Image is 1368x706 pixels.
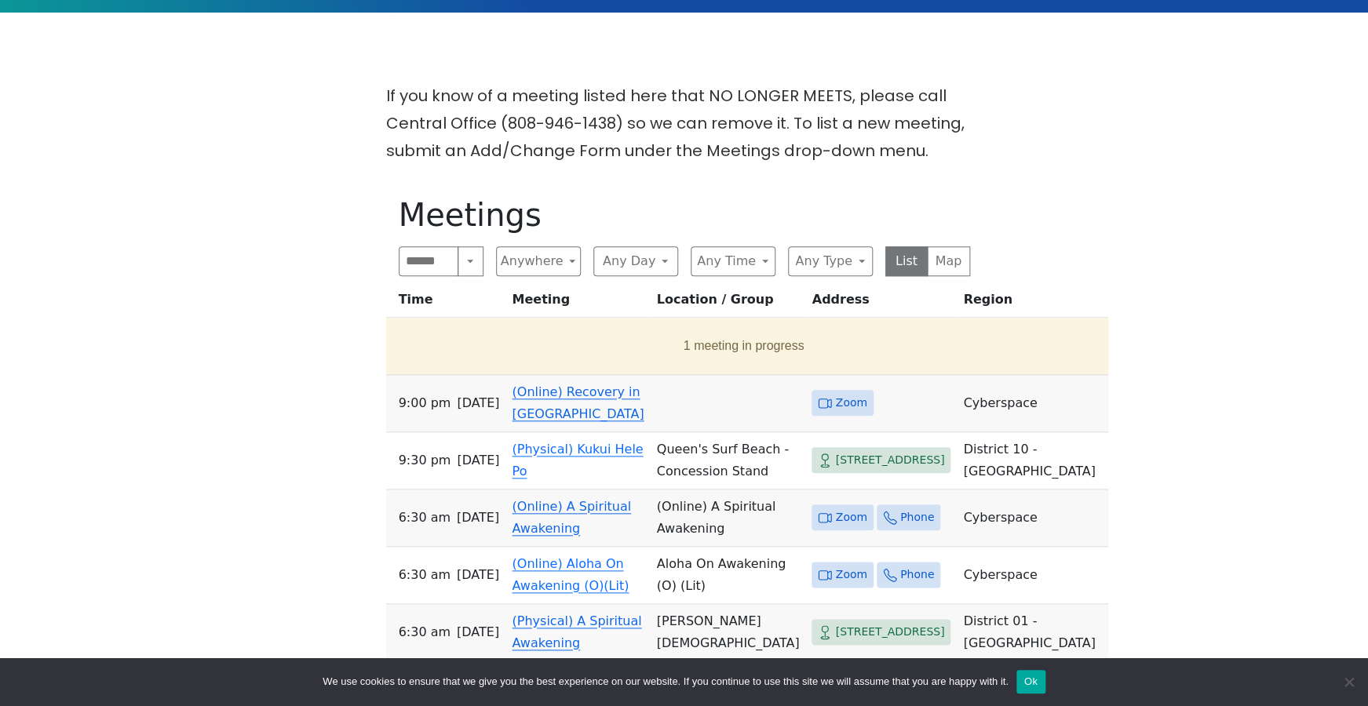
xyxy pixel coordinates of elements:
[457,392,499,414] span: [DATE]
[835,450,944,470] span: [STREET_ADDRESS]
[457,507,499,529] span: [DATE]
[651,489,806,547] td: (Online) A Spiritual Awakening
[651,289,806,318] th: Location / Group
[496,246,581,276] button: Anywhere
[900,508,934,527] span: Phone
[458,246,483,276] button: Search
[927,246,970,276] button: Map
[399,196,970,234] h1: Meetings
[399,246,459,276] input: Search
[457,621,499,643] span: [DATE]
[593,246,678,276] button: Any Day
[835,565,866,584] span: Zoom
[512,613,641,650] a: (Physical) A Spiritual Awakening
[651,604,806,661] td: [PERSON_NAME][DEMOGRAPHIC_DATA]
[835,508,866,527] span: Zoom
[512,442,643,479] a: (Physical) Kukui Hele Po
[835,622,944,642] span: [STREET_ADDRESS]
[386,82,983,165] p: If you know of a meeting listed here that NO LONGER MEETS, please call Central Office (808-946-14...
[399,392,451,414] span: 9:00 PM
[788,246,873,276] button: Any Type
[651,547,806,604] td: Aloha On Awakening (O) (Lit)
[957,375,1107,432] td: Cyberspace
[957,289,1107,318] th: Region
[835,393,866,413] span: Zoom
[512,499,631,536] a: (Online) A Spiritual Awakening
[323,674,1008,690] span: We use cookies to ensure that we give you the best experience on our website. If you continue to ...
[512,384,644,421] a: (Online) Recovery in [GEOGRAPHIC_DATA]
[957,547,1107,604] td: Cyberspace
[651,432,806,489] td: Queen's Surf Beach - Concession Stand
[399,507,451,529] span: 6:30 AM
[457,564,499,586] span: [DATE]
[1341,674,1356,690] span: No
[392,324,1096,368] button: 1 meeting in progress
[957,432,1107,489] td: District 10 - [GEOGRAPHIC_DATA]
[399,621,451,643] span: 6:30 AM
[957,604,1107,661] td: District 01 - [GEOGRAPHIC_DATA]
[512,556,629,593] a: (Online) Aloha On Awakening (O)(Lit)
[457,449,499,471] span: [DATE]
[505,289,650,318] th: Meeting
[885,246,928,276] button: List
[399,564,451,586] span: 6:30 AM
[1016,670,1045,693] button: Ok
[805,289,957,318] th: Address
[957,489,1107,547] td: Cyberspace
[399,449,451,471] span: 9:30 PM
[691,246,775,276] button: Any Time
[386,289,506,318] th: Time
[900,565,934,584] span: Phone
